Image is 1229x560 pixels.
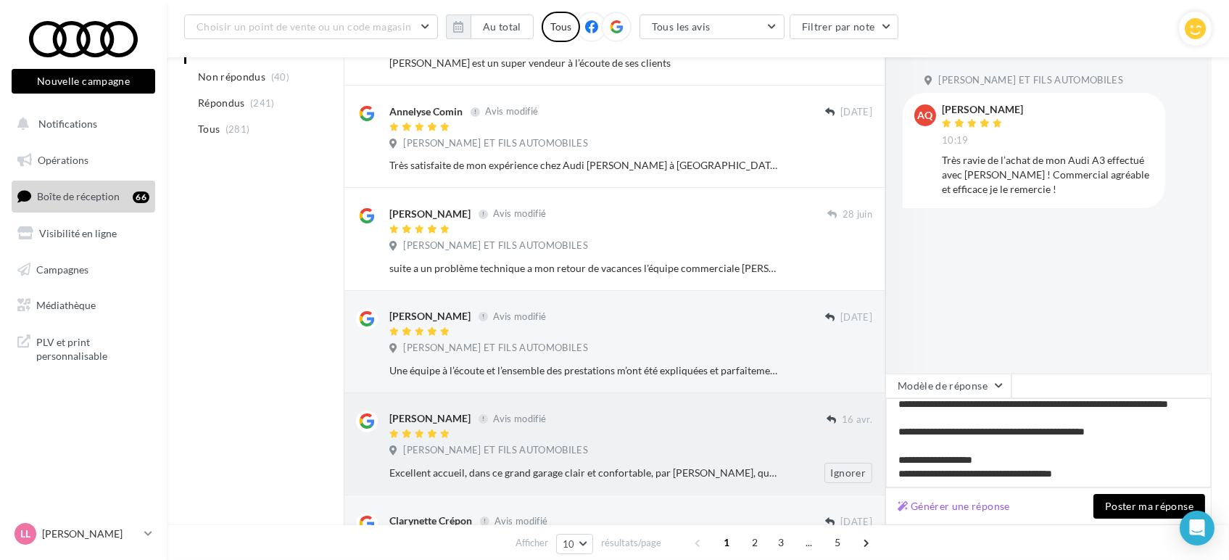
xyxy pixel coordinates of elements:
[389,466,778,480] div: Excellent accueil, dans ce grand garage clair et confortable, par [PERSON_NAME], qui a su nous ac...
[389,309,471,324] div: [PERSON_NAME]
[38,154,88,166] span: Opérations
[842,413,872,427] span: 16 avr.
[250,97,275,109] span: (241)
[840,106,872,119] span: [DATE]
[389,104,463,119] div: Annelyse Comin
[715,531,738,554] span: 1
[403,239,588,252] span: [PERSON_NAME] ET FILS AUTOMOBILES
[938,74,1123,87] span: [PERSON_NAME] ET FILS AUTOMOBILES
[198,122,220,136] span: Tous
[36,263,88,275] span: Campagnes
[743,531,766,554] span: 2
[36,332,149,363] span: PLV et print personnalisable
[403,137,588,150] span: [PERSON_NAME] ET FILS AUTOMOBILES
[389,261,778,276] div: suite a un problème technique a mon retour de vacances l'équipe commerciale [PERSON_NAME] et [PER...
[225,123,250,135] span: (281)
[9,326,158,369] a: PLV et print personnalisable
[9,145,158,176] a: Opérations
[36,299,96,311] span: Médiathèque
[495,515,547,527] span: Avis modifié
[196,20,411,33] span: Choisir un point de vente ou un code magasin
[640,15,785,39] button: Tous les avis
[885,374,1011,398] button: Modèle de réponse
[12,69,155,94] button: Nouvelle campagne
[389,207,471,221] div: [PERSON_NAME]
[133,192,149,203] div: 66
[840,311,872,324] span: [DATE]
[798,531,821,554] span: ...
[826,531,849,554] span: 5
[556,534,593,554] button: 10
[39,227,117,239] span: Visibilité en ligne
[20,527,30,541] span: LL
[471,15,534,39] button: Au total
[9,181,158,212] a: Boîte de réception66
[652,20,711,33] span: Tous les avis
[942,134,969,147] span: 10:19
[892,498,1016,515] button: Générer une réponse
[12,520,155,548] a: LL [PERSON_NAME]
[9,290,158,321] a: Médiathèque
[485,106,538,118] span: Avis modifié
[516,536,548,550] span: Afficher
[9,218,158,249] a: Visibilité en ligne
[840,516,872,529] span: [DATE]
[184,15,438,39] button: Choisir un point de vente ou un code magasin
[42,527,138,541] p: [PERSON_NAME]
[403,444,588,457] span: [PERSON_NAME] ET FILS AUTOMOBILES
[389,514,472,528] div: Clarynette Crépon
[1093,494,1205,519] button: Poster ma réponse
[542,12,580,42] div: Tous
[198,70,265,84] span: Non répondus
[563,538,575,550] span: 10
[601,536,661,550] span: résultats/page
[38,118,97,130] span: Notifications
[9,109,152,139] button: Notifications
[389,411,471,426] div: [PERSON_NAME]
[493,208,546,220] span: Avis modifié
[1180,511,1214,545] div: Open Intercom Messenger
[790,15,899,39] button: Filtrer par note
[918,108,933,123] span: aQ
[493,310,546,322] span: Avis modifié
[198,96,245,110] span: Répondus
[446,15,534,39] button: Au total
[37,190,120,202] span: Boîte de réception
[493,413,546,424] span: Avis modifié
[271,71,289,83] span: (40)
[9,255,158,285] a: Campagnes
[389,56,778,70] div: [PERSON_NAME] est un super vendeur à l’écoute de ses clients
[389,363,778,378] div: Une équipe à l’écoute et l’ensemble des prestations m’ont été expliquées et parfaitement réalisées.
[389,158,778,173] div: Très satisfaite de mon expérience chez Audi [PERSON_NAME] à [GEOGRAPHIC_DATA]. Le service client ...
[942,153,1154,197] div: Très ravie de l’achat de mon Audi A3 effectué avec [PERSON_NAME] ! Commercial agréable et efficac...
[403,342,588,355] span: [PERSON_NAME] ET FILS AUTOMOBILES
[942,104,1023,115] div: [PERSON_NAME]
[824,463,872,483] button: Ignorer
[843,208,872,221] span: 28 juin
[769,531,793,554] span: 3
